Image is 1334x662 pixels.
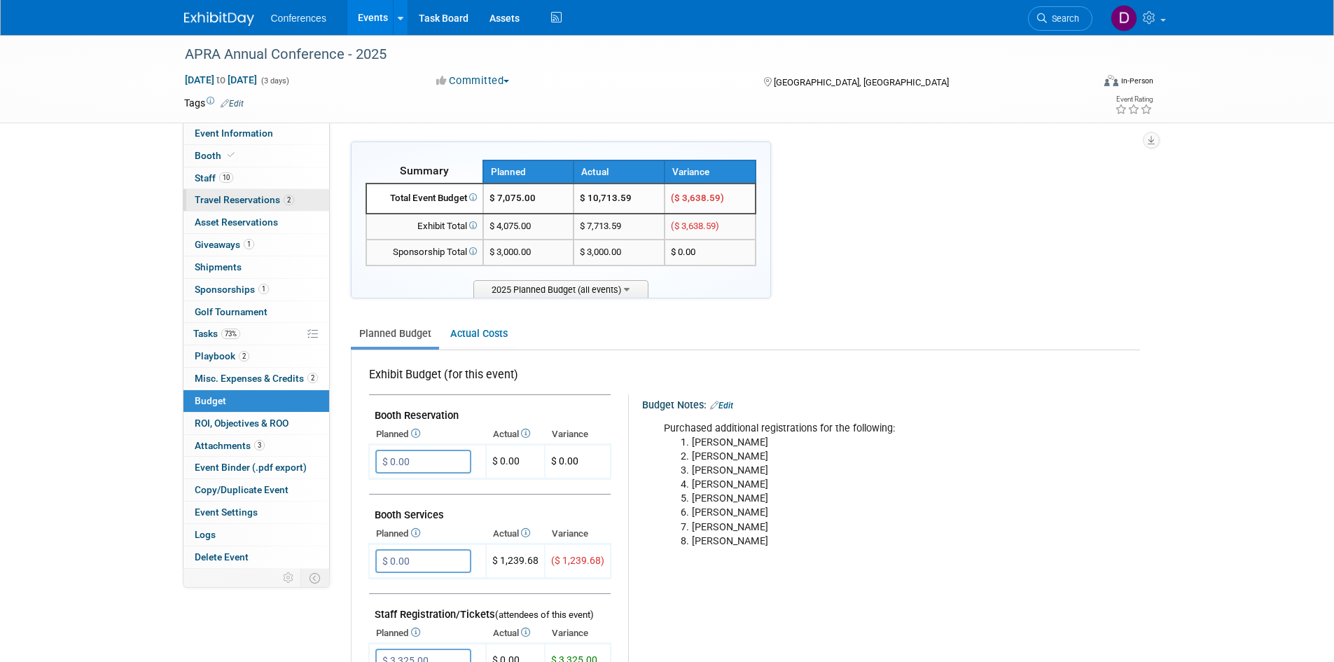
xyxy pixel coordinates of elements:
[545,524,611,544] th: Variance
[369,425,486,444] th: Planned
[774,77,949,88] span: [GEOGRAPHIC_DATA], [GEOGRAPHIC_DATA]
[184,12,254,26] img: ExhibitDay
[671,193,724,203] span: ($ 3,638.59)
[195,261,242,273] span: Shipments
[183,145,329,167] a: Booth
[574,184,665,214] td: $ 10,713.59
[214,74,228,85] span: to
[195,395,226,406] span: Budget
[710,401,733,411] a: Edit
[642,394,1139,413] div: Budget Notes:
[193,328,240,339] span: Tasks
[692,520,1104,535] li: [PERSON_NAME]
[183,167,329,189] a: Staff10
[692,506,1104,520] li: [PERSON_NAME]
[183,212,329,233] a: Asset Reservations
[373,246,477,259] div: Sponsorship Total
[180,42,1071,67] div: APRA Annual Conference - 2025
[692,450,1104,464] li: [PERSON_NAME]
[489,221,531,231] span: $ 4,075.00
[473,280,648,298] span: 2025 Planned Budget (all events)
[351,321,439,347] a: Planned Budget
[195,239,254,250] span: Giveaways
[195,373,318,384] span: Misc. Expenses & Credits
[244,239,254,249] span: 1
[195,462,307,473] span: Event Binder (.pdf export)
[195,172,233,184] span: Staff
[183,279,329,301] a: Sponsorships1
[195,506,258,518] span: Event Settings
[183,546,329,568] a: Delete Event
[486,544,545,579] td: $ 1,239.68
[431,74,515,88] button: Committed
[1120,76,1153,86] div: In-Person
[483,160,574,184] th: Planned
[307,373,318,383] span: 2
[183,413,329,434] a: ROI, Objectives & ROO
[219,172,233,183] span: 10
[184,96,244,110] td: Tags
[551,555,604,566] span: ($ 1,239.68)
[195,418,289,429] span: ROI, Objectives & ROO
[1111,5,1137,32] img: Diane Arabia
[692,436,1104,450] li: [PERSON_NAME]
[254,440,265,450] span: 3
[1047,13,1079,24] span: Search
[183,323,329,345] a: Tasks73%
[195,284,269,295] span: Sponsorships
[195,484,289,495] span: Copy/Duplicate Event
[545,425,611,444] th: Variance
[300,569,329,587] td: Toggle Event Tabs
[369,395,611,425] td: Booth Reservation
[195,350,249,361] span: Playbook
[228,151,235,159] i: Booth reservation complete
[195,440,265,451] span: Attachments
[495,609,594,620] span: (attendees of this event)
[671,247,695,257] span: $ 0.00
[183,123,329,144] a: Event Information
[671,221,719,231] span: ($ 3,638.59)
[221,329,240,339] span: 73%
[195,150,237,161] span: Booth
[1115,96,1153,103] div: Event Rating
[551,455,578,467] span: $ 0.00
[654,415,1113,556] div: Purchased additional registrations for the following:
[574,240,665,266] td: $ 3,000.00
[692,492,1104,506] li: [PERSON_NAME]
[183,479,329,501] a: Copy/Duplicate Event
[1028,6,1092,31] a: Search
[692,535,1104,549] li: [PERSON_NAME]
[545,623,611,643] th: Variance
[692,478,1104,492] li: [PERSON_NAME]
[489,247,531,257] span: $ 3,000.00
[183,189,329,211] a: Travel Reservations2
[369,594,611,624] td: Staff Registration/Tickets
[574,160,665,184] th: Actual
[195,127,273,139] span: Event Information
[277,569,301,587] td: Personalize Event Tab Strip
[195,216,278,228] span: Asset Reservations
[486,425,545,444] th: Actual
[184,74,258,86] span: [DATE] [DATE]
[373,220,477,233] div: Exhibit Total
[183,256,329,278] a: Shipments
[369,495,611,525] td: Booth Services
[183,390,329,412] a: Budget
[183,457,329,478] a: Event Binder (.pdf export)
[665,160,756,184] th: Variance
[183,524,329,546] a: Logs
[183,435,329,457] a: Attachments3
[442,321,515,347] a: Actual Costs
[183,345,329,367] a: Playbook2
[400,164,449,177] span: Summary
[486,524,545,544] th: Actual
[1104,75,1118,86] img: Format-Inperson.png
[1010,73,1154,94] div: Event Format
[183,234,329,256] a: Giveaways1
[271,13,326,24] span: Conferences
[574,214,665,240] td: $ 7,713.59
[369,623,486,643] th: Planned
[195,529,216,540] span: Logs
[183,301,329,323] a: Golf Tournament
[692,464,1104,478] li: [PERSON_NAME]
